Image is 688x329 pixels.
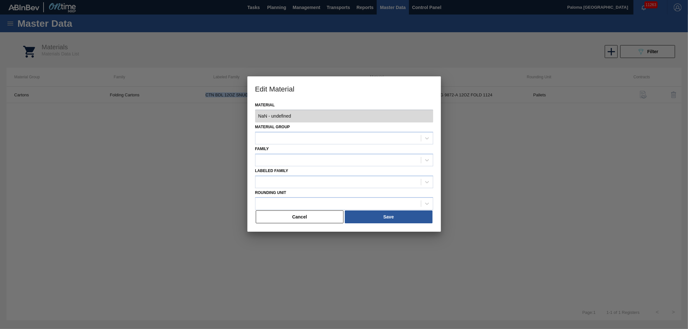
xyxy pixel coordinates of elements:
label: Family [255,147,269,151]
label: Material [255,101,433,110]
label: Rounding Unit [255,190,286,195]
h3: Edit Material [247,76,441,101]
button: Save [345,210,432,223]
label: Material Group [255,125,290,129]
label: Labeled Family [255,169,288,173]
button: Cancel [256,210,344,223]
